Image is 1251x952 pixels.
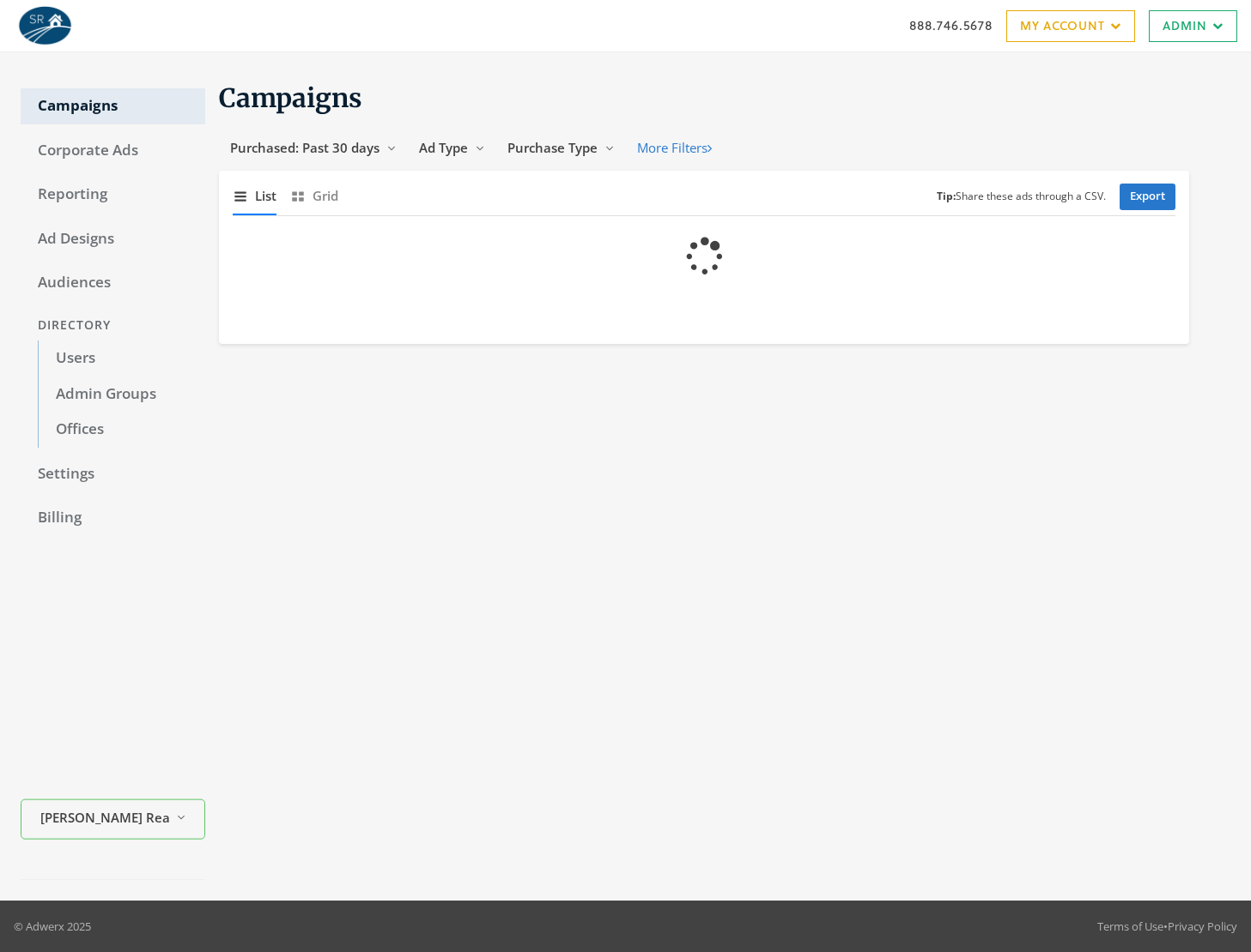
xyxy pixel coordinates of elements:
[21,133,205,169] a: Corporate Ads
[21,310,205,341] div: Directory
[1097,918,1237,935] div: •
[313,186,338,206] span: Grid
[21,265,205,301] a: Audiences
[219,132,408,164] button: Purchased: Past 30 days
[38,412,205,448] a: Offices
[1006,10,1135,42] a: My Account
[233,178,276,214] button: List
[1097,919,1163,934] a: Terms of Use
[1149,10,1237,42] a: Admin
[219,81,362,114] span: Campaigns
[14,918,91,935] p: © Adwerx 2025
[937,189,956,203] b: Tip:
[21,500,205,536] a: Billing
[496,132,626,164] button: Purchase Type
[38,340,205,377] a: Users
[507,139,598,156] span: Purchase Type
[290,178,338,214] button: Grid
[38,377,205,413] a: Admin Groups
[14,4,76,47] img: Adwerx
[21,799,205,840] button: [PERSON_NAME] Realty
[408,132,496,164] button: Ad Type
[419,139,468,156] span: Ad Type
[21,456,205,492] a: Settings
[1168,919,1237,934] a: Privacy Policy
[937,189,1106,205] small: Share these ads through a CSV.
[626,132,723,164] button: More Filters
[255,186,276,206] span: List
[21,88,205,124] a: Campaigns
[21,221,205,257] a: Ad Designs
[21,177,205,213] a: Reporting
[40,808,169,828] span: [PERSON_NAME] Realty
[1120,184,1175,210] a: Export
[230,139,380,156] span: Purchased: Past 30 days
[909,16,993,34] a: 888.746.5678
